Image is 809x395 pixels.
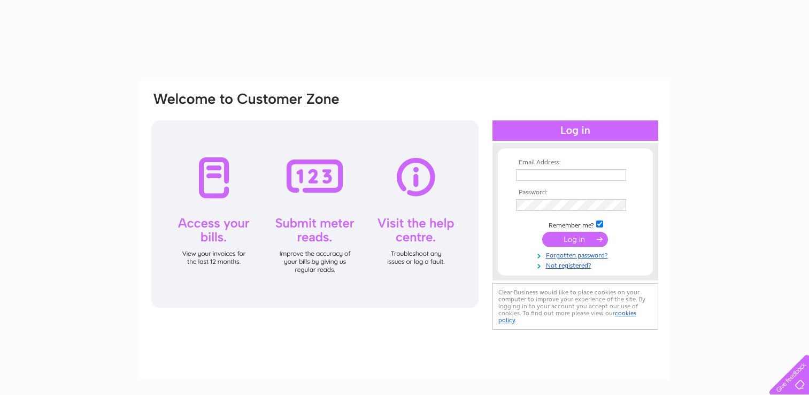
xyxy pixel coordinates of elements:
input: Submit [542,232,608,247]
a: cookies policy [498,309,636,324]
div: Clear Business would like to place cookies on your computer to improve your experience of the sit... [492,283,658,330]
th: Password: [513,189,637,196]
th: Email Address: [513,159,637,166]
td: Remember me? [513,219,637,230]
a: Not registered? [516,260,637,270]
a: Forgotten password? [516,249,637,260]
